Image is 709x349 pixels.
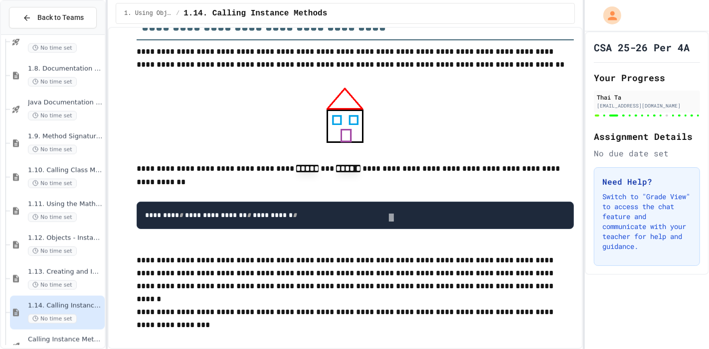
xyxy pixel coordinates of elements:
span: Calling Instance Methods - Topic 1.14 [28,336,103,344]
span: 1.10. Calling Class Methods [28,166,103,175]
span: No time set [28,145,77,154]
span: 1. Using Objects and Methods [124,9,172,17]
span: / [176,9,179,17]
span: No time set [28,280,77,290]
div: [EMAIL_ADDRESS][DOMAIN_NAME] [597,102,697,110]
span: No time set [28,314,77,324]
span: 1.11. Using the Math Class [28,200,103,209]
span: No time set [28,246,77,256]
span: 1.8. Documentation with Comments and Preconditions [28,65,103,73]
div: My Account [593,4,624,27]
span: Java Documentation with Comments - Topic 1.8 [28,99,103,107]
span: No time set [28,213,77,222]
h3: Need Help? [602,176,692,188]
div: No due date set [594,147,700,159]
p: Switch to "Grade View" to access the chat feature and communicate with your teacher for help and ... [602,192,692,251]
span: 1.14. Calling Instance Methods [28,302,103,310]
span: 1.9. Method Signatures [28,132,103,141]
span: No time set [28,43,77,53]
span: No time set [28,77,77,87]
span: No time set [28,179,77,188]
button: Back to Teams [9,7,97,28]
span: 1.13. Creating and Initializing Objects: Constructors [28,268,103,276]
span: Back to Teams [37,12,84,23]
span: 1.12. Objects - Instances of Classes [28,234,103,242]
div: Thai Ta [597,93,697,102]
span: 1.14. Calling Instance Methods [183,7,327,19]
h1: CSA 25-26 Per 4A [594,40,690,54]
h2: Your Progress [594,71,700,85]
span: No time set [28,111,77,120]
h2: Assignment Details [594,129,700,143]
